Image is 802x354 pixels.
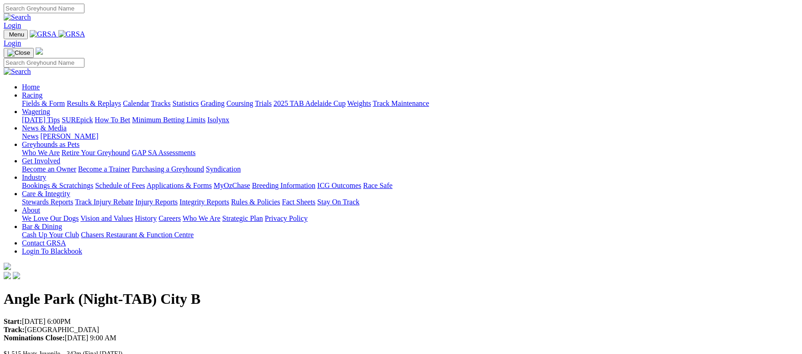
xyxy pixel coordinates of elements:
[373,99,429,107] a: Track Maintenance
[4,318,22,325] strong: Start:
[4,68,31,76] img: Search
[317,182,361,189] a: ICG Outcomes
[30,30,57,38] img: GRSA
[95,182,145,189] a: Schedule of Fees
[151,99,171,107] a: Tracks
[22,214,798,223] div: About
[4,272,11,279] img: facebook.svg
[132,116,205,124] a: Minimum Betting Limits
[252,182,315,189] a: Breeding Information
[347,99,371,107] a: Weights
[22,149,60,156] a: Who We Are
[62,149,130,156] a: Retire Your Greyhound
[273,99,346,107] a: 2025 TAB Adelaide Cup
[22,132,798,141] div: News & Media
[22,231,798,239] div: Bar & Dining
[40,132,98,140] a: [PERSON_NAME]
[75,198,133,206] a: Track Injury Rebate
[132,165,204,173] a: Purchasing a Greyhound
[22,116,798,124] div: Wagering
[22,206,40,214] a: About
[4,334,65,342] strong: Nominations Close:
[7,49,30,57] img: Close
[22,124,67,132] a: News & Media
[22,190,70,198] a: Care & Integrity
[62,116,93,124] a: SUREpick
[67,99,121,107] a: Results & Replays
[22,157,60,165] a: Get Involved
[206,165,241,173] a: Syndication
[22,214,79,222] a: We Love Our Dogs
[13,272,20,279] img: twitter.svg
[4,326,25,333] strong: Track:
[201,99,225,107] a: Grading
[4,318,798,342] p: [DATE] 6:00PM [GEOGRAPHIC_DATA] [DATE] 9:00 AM
[22,198,798,206] div: Care & Integrity
[4,30,28,39] button: Toggle navigation
[226,99,253,107] a: Coursing
[22,108,50,115] a: Wagering
[95,116,131,124] a: How To Bet
[22,91,42,99] a: Racing
[22,198,73,206] a: Stewards Reports
[135,214,157,222] a: History
[4,291,798,307] h1: Angle Park (Night-TAB) City B
[22,149,798,157] div: Greyhounds as Pets
[22,165,798,173] div: Get Involved
[4,39,21,47] a: Login
[147,182,212,189] a: Applications & Forms
[22,141,79,148] a: Greyhounds as Pets
[22,165,76,173] a: Become an Owner
[173,99,199,107] a: Statistics
[58,30,85,38] img: GRSA
[183,214,220,222] a: Who We Are
[22,231,79,239] a: Cash Up Your Club
[214,182,250,189] a: MyOzChase
[4,58,84,68] input: Search
[22,132,38,140] a: News
[22,182,93,189] a: Bookings & Scratchings
[22,99,65,107] a: Fields & Form
[158,214,181,222] a: Careers
[265,214,308,222] a: Privacy Policy
[132,149,196,156] a: GAP SA Assessments
[123,99,149,107] a: Calendar
[4,48,34,58] button: Toggle navigation
[36,47,43,55] img: logo-grsa-white.png
[22,99,798,108] div: Racing
[4,263,11,270] img: logo-grsa-white.png
[317,198,359,206] a: Stay On Track
[22,116,60,124] a: [DATE] Tips
[22,173,46,181] a: Industry
[22,247,82,255] a: Login To Blackbook
[222,214,263,222] a: Strategic Plan
[179,198,229,206] a: Integrity Reports
[22,83,40,91] a: Home
[80,214,133,222] a: Vision and Values
[22,239,66,247] a: Contact GRSA
[4,4,84,13] input: Search
[22,182,798,190] div: Industry
[4,21,21,29] a: Login
[9,31,24,38] span: Menu
[231,198,280,206] a: Rules & Policies
[4,13,31,21] img: Search
[22,223,62,230] a: Bar & Dining
[282,198,315,206] a: Fact Sheets
[81,231,194,239] a: Chasers Restaurant & Function Centre
[135,198,178,206] a: Injury Reports
[363,182,392,189] a: Race Safe
[255,99,272,107] a: Trials
[207,116,229,124] a: Isolynx
[78,165,130,173] a: Become a Trainer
